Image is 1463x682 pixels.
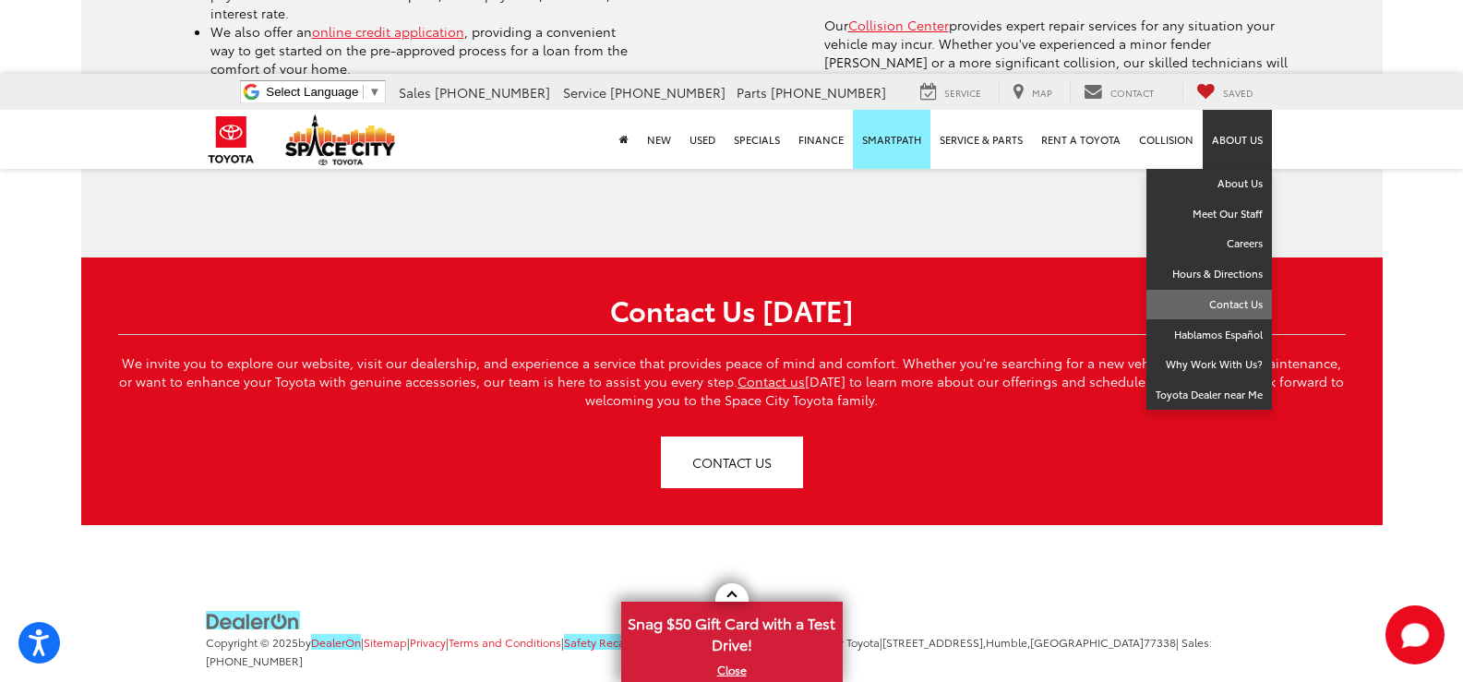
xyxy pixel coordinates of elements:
a: About Us [1203,110,1272,169]
a: Home [610,110,638,169]
span: [PHONE_NUMBER] [771,83,886,102]
span: | [361,634,407,650]
span: Sales [399,83,431,102]
p: We invite you to explore our website, visit our dealership, and experience a service that provide... [118,353,1346,409]
span: Saved [1223,86,1253,100]
img: tab_keywords_by_traffic_grey.svg [184,107,198,122]
img: DealerOn [206,612,300,632]
span: | [446,634,561,650]
div: Domain Overview [70,109,165,121]
div: v 4.0.25 [52,30,90,44]
a: Select Language​ [266,85,380,99]
a: Collision [1130,110,1203,169]
span: Map [1032,86,1052,100]
a: Why Work With Us? [1146,350,1272,380]
a: Terms and Conditions [449,634,561,650]
a: Used [680,110,725,169]
button: Toggle Chat Window [1385,605,1445,664]
span: | [407,634,446,650]
a: Map [999,82,1066,102]
a: online credit application [312,22,464,41]
a: Safety Recalls & Service Campaigns, Opens in a new tab [564,634,749,650]
a: Specials [725,110,789,169]
span: ▼ [368,85,380,99]
span: [PHONE_NUMBER] [206,652,303,668]
img: Toyota [197,110,266,170]
p: Our provides expert repair services for any situation your vehicle may incur. Whether you've expe... [824,16,1290,90]
a: About Us [1146,169,1272,199]
div: Keywords by Traffic [204,109,311,121]
svg: Start Chat [1385,605,1445,664]
span: Contact [1110,86,1154,100]
span: Select Language [266,85,358,99]
a: Collision Center [848,16,949,34]
span: Service [563,83,606,102]
a: Careers [1146,229,1272,259]
img: logo_orange.svg [30,30,44,44]
a: My Saved Vehicles [1182,82,1267,102]
a: New [638,110,680,169]
span: Parts [737,83,767,102]
li: We also offer an , providing a convenient way to get started on the pre-approved process for a lo... [210,22,640,78]
div: Domain: [DOMAIN_NAME] [48,48,203,63]
a: Rent a Toyota [1032,110,1130,169]
span: [GEOGRAPHIC_DATA] [1030,634,1144,650]
img: Space City Toyota [285,114,396,165]
span: | [880,634,1176,650]
h2: Contact Us [DATE] [118,294,1346,325]
p: In addition to traditional financing, our Toyota dealer near , offers enticing Toyota lease deals... [174,96,640,170]
a: Toyota Dealer near Me [1146,380,1272,410]
a: Contact [1070,82,1168,102]
span: [STREET_ADDRESS], [882,634,986,650]
span: 77338 [1144,634,1176,650]
a: SmartPath [853,110,930,169]
a: Service & Parts [930,110,1032,169]
span: Humble, [986,634,1030,650]
a: DealerOn Home Page [311,634,361,650]
span: by [298,634,361,650]
a: Hours & Directions [1146,259,1272,290]
span: [PHONE_NUMBER] [435,83,550,102]
a: Sitemap [364,634,407,650]
a: Contact Us [1146,290,1272,320]
a: CONTACT US [661,437,803,488]
span: ​ [363,85,364,99]
a: Service [906,82,995,102]
span: Copyright © 2025 [206,634,298,650]
a: Finance [789,110,853,169]
span: Service [944,86,981,100]
a: Contact us [737,372,805,390]
a: Privacy [410,634,446,650]
img: website_grey.svg [30,48,44,63]
span: Snag $50 Gift Card with a Test Drive! [623,604,841,660]
span: | [561,634,749,650]
a: Meet Our Staff [1146,199,1272,230]
span: [PHONE_NUMBER] [610,83,726,102]
a: DealerOn [206,611,300,629]
img: tab_domain_overview_orange.svg [50,107,65,122]
a: Hablamos Español [1146,320,1272,351]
